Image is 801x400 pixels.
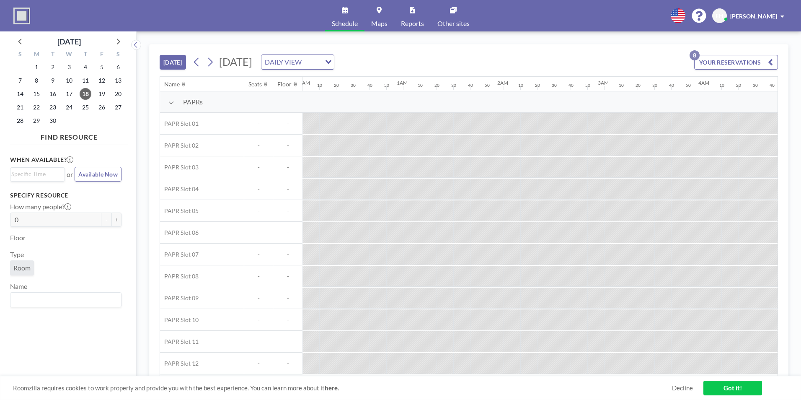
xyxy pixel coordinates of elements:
[304,57,320,68] input: Search for option
[75,167,121,182] button: Available Now
[273,164,302,171] span: -
[10,250,24,259] label: Type
[636,83,641,88] div: 20
[672,384,693,392] a: Decline
[273,273,302,280] span: -
[77,49,93,60] div: T
[418,83,423,88] div: 10
[47,88,59,100] span: Tuesday, September 16, 2025
[93,49,110,60] div: F
[31,75,42,86] span: Monday, September 8, 2025
[690,50,700,60] p: 8
[10,130,128,141] h4: FIND RESOURCE
[160,251,199,258] span: PAPR Slot 07
[47,61,59,73] span: Tuesday, September 2, 2025
[10,234,26,242] label: Floor
[698,80,709,86] div: 4AM
[468,83,473,88] div: 40
[112,88,124,100] span: Saturday, September 20, 2025
[263,57,303,68] span: DAILY VIEW
[325,384,339,392] a: here.
[80,75,91,86] span: Thursday, September 11, 2025
[12,49,28,60] div: S
[219,55,252,68] span: [DATE]
[719,83,724,88] div: 10
[244,207,273,215] span: -
[45,49,61,60] div: T
[10,203,71,211] label: How many people?
[261,55,334,69] div: Search for option
[96,75,108,86] span: Friday, September 12, 2025
[80,61,91,73] span: Thursday, September 4, 2025
[63,88,75,100] span: Wednesday, September 17, 2025
[753,83,758,88] div: 30
[296,80,310,86] div: 12AM
[334,83,339,88] div: 20
[31,88,42,100] span: Monday, September 15, 2025
[277,81,292,88] div: Floor
[244,360,273,367] span: -
[63,61,75,73] span: Wednesday, September 3, 2025
[10,192,121,199] h3: Specify resource
[273,251,302,258] span: -
[183,98,203,106] span: PAPRs
[652,83,657,88] div: 30
[96,88,108,100] span: Friday, September 19, 2025
[112,61,124,73] span: Saturday, September 6, 2025
[437,20,470,27] span: Other sites
[31,101,42,113] span: Monday, September 22, 2025
[619,83,624,88] div: 10
[47,75,59,86] span: Tuesday, September 9, 2025
[80,101,91,113] span: Thursday, September 25, 2025
[694,55,778,70] button: YOUR RESERVATIONS8
[598,80,609,86] div: 3AM
[14,101,26,113] span: Sunday, September 21, 2025
[80,88,91,100] span: Thursday, September 18, 2025
[351,83,356,88] div: 30
[164,81,180,88] div: Name
[273,294,302,302] span: -
[160,316,199,324] span: PAPR Slot 10
[244,338,273,345] span: -
[14,88,26,100] span: Sunday, September 14, 2025
[160,185,199,193] span: PAPR Slot 04
[244,142,273,149] span: -
[112,101,124,113] span: Saturday, September 27, 2025
[111,213,121,227] button: +
[11,169,60,179] input: Search for option
[244,251,273,258] span: -
[332,20,358,27] span: Schedule
[317,83,322,88] div: 10
[160,229,199,236] span: PAPR Slot 06
[160,273,199,280] span: PAPR Slot 08
[47,101,59,113] span: Tuesday, September 23, 2025
[273,120,302,127] span: -
[497,80,508,86] div: 2AM
[11,294,116,305] input: Search for option
[535,83,540,88] div: 20
[371,20,388,27] span: Maps
[47,115,59,127] span: Tuesday, September 30, 2025
[160,164,199,171] span: PAPR Slot 03
[518,83,523,88] div: 10
[10,282,27,291] label: Name
[585,83,590,88] div: 50
[273,229,302,236] span: -
[736,83,741,88] div: 20
[716,12,723,20] span: FH
[244,164,273,171] span: -
[244,316,273,324] span: -
[14,75,26,86] span: Sunday, September 7, 2025
[384,83,389,88] div: 50
[273,360,302,367] span: -
[730,13,777,20] span: [PERSON_NAME]
[244,294,273,302] span: -
[112,75,124,86] span: Saturday, September 13, 2025
[96,101,108,113] span: Friday, September 26, 2025
[28,49,45,60] div: M
[10,293,121,307] div: Search for option
[101,213,111,227] button: -
[160,338,199,345] span: PAPR Slot 11
[57,36,81,47] div: [DATE]
[273,185,302,193] span: -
